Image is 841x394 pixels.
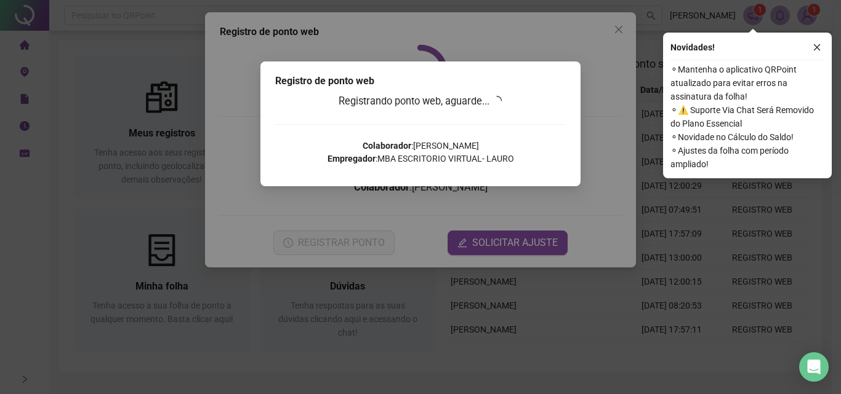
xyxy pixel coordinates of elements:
[670,130,824,144] span: ⚬ Novidade no Cálculo do Saldo!
[275,93,566,109] h3: Registrando ponto web, aguarde...
[670,63,824,103] span: ⚬ Mantenha o aplicativo QRPoint atualizado para evitar erros na assinatura da folha!
[492,96,502,106] span: loading
[275,140,566,165] p: : [PERSON_NAME] : MBA ESCRITORIO VIRTUAL- LAURO
[670,41,715,54] span: Novidades !
[799,352,829,382] div: Open Intercom Messenger
[670,103,824,130] span: ⚬ ⚠️ Suporte Via Chat Será Removido do Plano Essencial
[275,74,566,89] div: Registro de ponto web
[363,141,411,151] strong: Colaborador
[670,144,824,171] span: ⚬ Ajustes da folha com período ampliado!
[813,43,821,52] span: close
[328,154,376,164] strong: Empregador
